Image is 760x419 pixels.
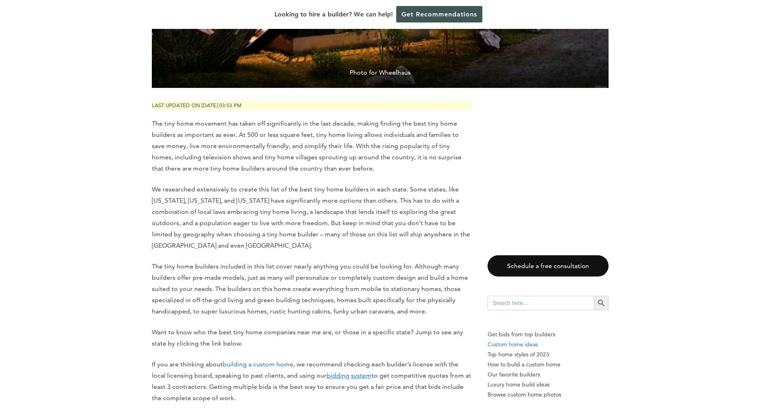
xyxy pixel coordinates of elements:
a: Custom home ideas [488,340,609,350]
a: Schedule a free consultation [488,255,609,277]
p: If you are thinking about , we recommend checking each builder’s license with the local licensing... [152,359,472,404]
p: Get bids from top builders [488,330,609,340]
p: Want to know who the best tiny home companies near me are, or those in a specific state? Jump to ... [152,327,472,349]
a: Get Recommendations [396,6,482,22]
p: The tiny home builders included in this list cover nearly anything you could be looking for. Alth... [152,261,472,317]
a: Browse custom home photos [488,390,609,400]
a: How to build a custom home [488,360,609,370]
a: Our favorite builders [488,370,609,380]
u: system [351,372,371,379]
svg: Search [597,299,606,307]
a: building a custom home [223,360,293,368]
a: Luxury home build ideas [488,380,609,390]
p: The tiny home movement has taken off significantly in the last decade, making finding the best ti... [152,118,472,174]
u: bidding [327,372,349,379]
iframe: Drift Widget Chat Controller [606,361,750,409]
p: Last updated on [DATE] 03:53 pm [152,101,472,110]
a: Top home styles of 2023 [488,350,609,360]
span: Photo for Wheelhaus [152,61,609,88]
p: We researched extensively to create this list of the best tiny home builders in each state. Some ... [152,184,472,251]
input: Search here... [488,296,594,310]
